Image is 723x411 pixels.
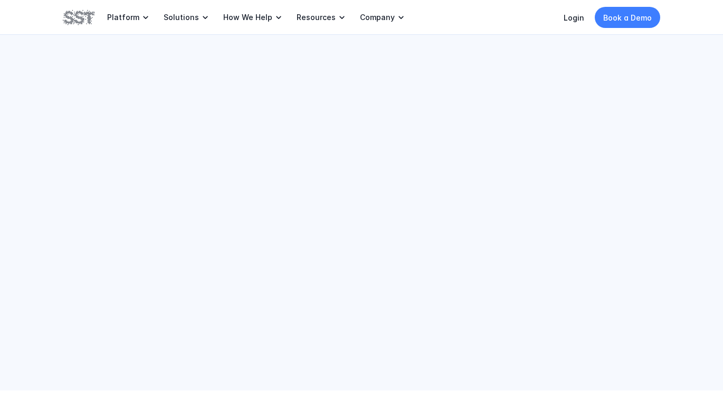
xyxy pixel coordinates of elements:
[564,13,584,22] a: Login
[297,13,336,22] p: Resources
[595,7,660,28] a: Book a Demo
[360,13,395,22] p: Company
[164,13,199,22] p: Solutions
[223,13,272,22] p: How We Help
[603,12,652,23] p: Book a Demo
[63,8,94,26] img: SST logo
[107,13,139,22] p: Platform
